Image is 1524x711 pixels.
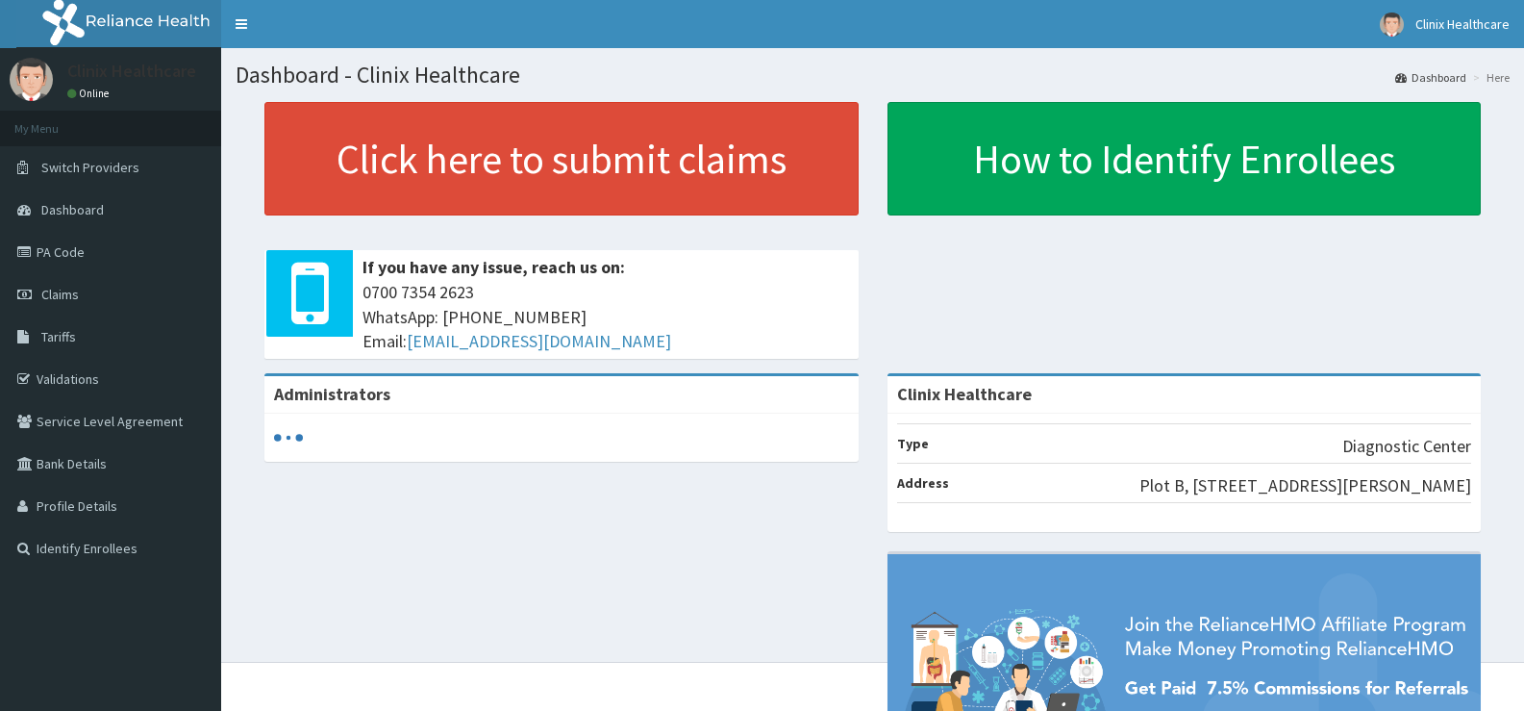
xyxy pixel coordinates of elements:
strong: Clinix Healthcare [897,383,1032,405]
b: Address [897,474,949,492]
li: Here [1468,69,1510,86]
span: Tariffs [41,328,76,345]
b: If you have any issue, reach us on: [362,256,625,278]
b: Administrators [274,383,390,405]
a: Click here to submit claims [264,102,859,216]
span: Claims [41,286,79,303]
p: Clinix Healthcare [67,63,196,80]
a: How to Identify Enrollees [887,102,1482,216]
img: User Image [1380,13,1404,37]
span: Dashboard [41,201,104,218]
a: [EMAIL_ADDRESS][DOMAIN_NAME] [407,330,671,352]
span: Switch Providers [41,159,139,176]
span: Clinix Healthcare [1415,15,1510,33]
a: Dashboard [1395,69,1466,86]
img: User Image [10,58,53,101]
svg: audio-loading [274,423,303,452]
span: 0700 7354 2623 WhatsApp: [PHONE_NUMBER] Email: [362,280,849,354]
p: Diagnostic Center [1342,434,1471,459]
h1: Dashboard - Clinix Healthcare [236,63,1510,88]
p: Plot B, [STREET_ADDRESS][PERSON_NAME] [1139,473,1471,498]
b: Type [897,435,929,452]
a: Online [67,87,113,100]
